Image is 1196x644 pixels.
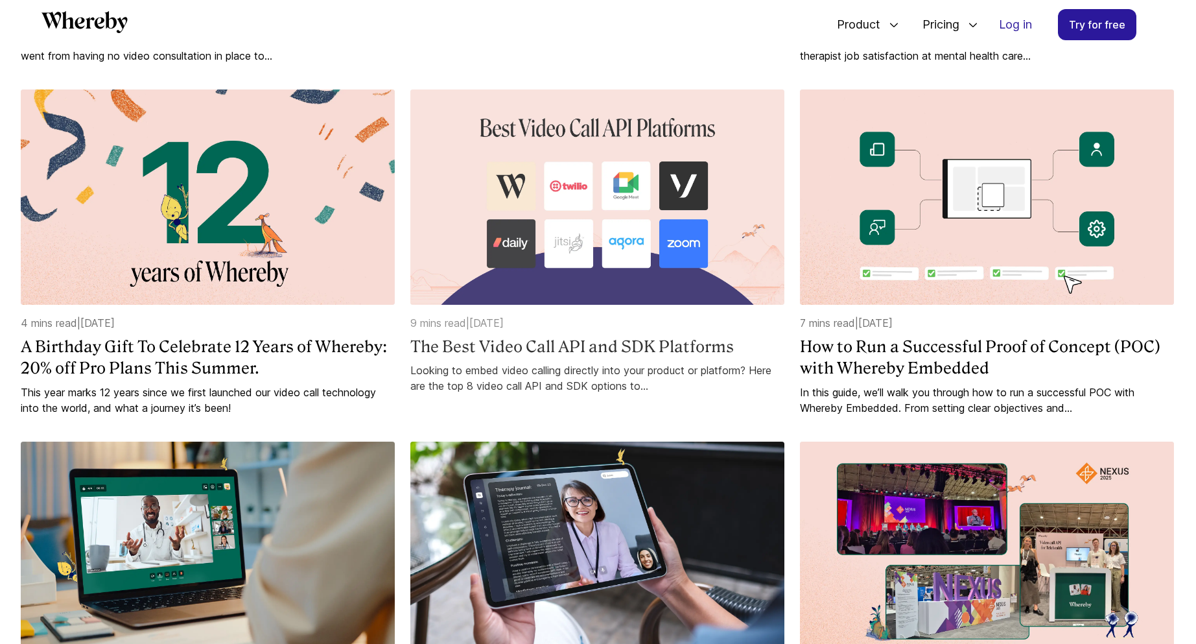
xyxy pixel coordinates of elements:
span: Product [824,3,884,46]
a: Log in [989,10,1042,40]
a: This year marks 12 years since we first launched our video call technology into the world, and wh... [21,385,395,416]
a: In this guide, we’ll walk you through how to run a successful POC with Whereby Embedded. From set... [800,385,1174,416]
p: 7 mins read | [DATE] [800,315,1174,331]
svg: Whereby [41,11,128,33]
p: 9 mins read | [DATE] [410,315,784,331]
a: Whereby [41,11,128,38]
a: How to Run a Successful Proof of Concept (POC) with Whereby Embedded [800,336,1174,379]
p: 4 mins read | [DATE] [21,315,395,331]
a: A Birthday Gift To Celebrate 12 Years of Whereby: 20% off Pro Plans This Summer. [21,336,395,379]
span: Pricing [909,3,963,46]
a: Try for free [1058,9,1136,40]
a: The Best Video Call API and SDK Platforms [410,336,784,358]
a: Looking to embed video calling directly into your product or platform? Here are the top 8 video c... [410,363,784,394]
